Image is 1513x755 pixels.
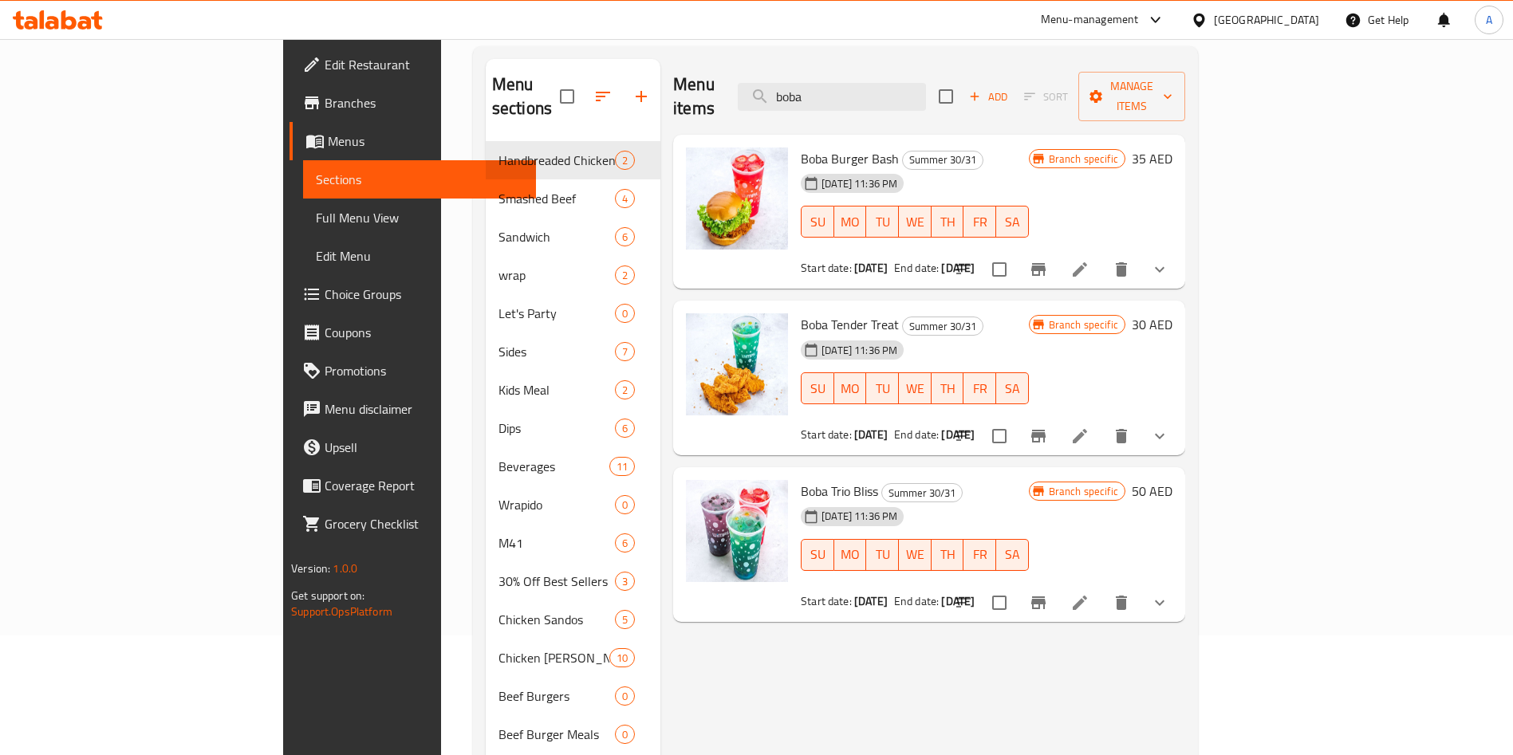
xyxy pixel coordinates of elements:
[486,141,660,179] div: Handbreaded Chicken2
[486,332,660,371] div: Sides7
[498,227,615,246] div: Sandwich
[498,265,615,285] span: wrap
[486,409,660,447] div: Dips6
[983,586,1016,619] span: Select to update
[1078,72,1185,121] button: Manage items
[815,509,904,524] span: [DATE] 11:36 PM
[801,424,852,445] span: Start date:
[1091,77,1172,116] span: Manage items
[854,591,888,611] b: [DATE]
[905,377,925,400] span: WE
[938,210,958,234] span: TH
[486,294,660,332] div: Let's Party0
[325,55,523,74] span: Edit Restaurant
[841,543,861,566] span: MO
[854,258,888,278] b: [DATE]
[1070,593,1089,612] a: Edit menu item
[801,479,878,503] span: Boba Trio Bliss
[866,372,899,404] button: TU
[1003,377,1022,400] span: SA
[616,574,634,589] span: 3
[610,651,634,666] span: 10
[486,256,660,294] div: wrap2
[498,648,609,667] span: Chicken [PERSON_NAME] Meals
[498,495,615,514] span: Wrapido
[1486,11,1492,29] span: A
[616,230,634,245] span: 6
[290,45,536,84] a: Edit Restaurant
[1132,480,1172,502] h6: 50 AED
[325,514,523,533] span: Grocery Checklist
[1150,427,1169,446] svg: Show Choices
[498,572,615,591] span: 30% Off Best Sellers
[616,497,634,513] span: 0
[325,476,523,495] span: Coverage Report
[963,85,1014,109] button: Add
[615,265,635,285] div: items
[944,250,983,289] button: sort-choices
[498,380,615,399] span: Kids Meal
[290,428,536,466] a: Upsell
[616,306,634,321] span: 0
[325,93,523,112] span: Branches
[815,176,904,191] span: [DATE] 11:36 PM
[498,686,615,706] div: Beef Burgers
[866,206,899,238] button: TU
[615,725,635,744] div: items
[801,539,834,571] button: SU
[1014,85,1078,109] span: Select section first
[1102,250,1141,289] button: delete
[1042,317,1125,332] span: Branch specific
[333,558,357,579] span: 1.0.0
[944,417,983,455] button: sort-choices
[609,457,635,476] div: items
[1141,584,1179,622] button: show more
[328,132,523,151] span: Menus
[615,304,635,323] div: items
[498,342,615,361] div: Sides
[290,275,536,313] a: Choice Groups
[486,447,660,486] div: Beverages11
[291,585,364,606] span: Get support on:
[290,84,536,122] a: Branches
[1141,250,1179,289] button: show more
[303,160,536,199] a: Sections
[996,372,1029,404] button: SA
[615,227,635,246] div: items
[290,466,536,505] a: Coverage Report
[616,344,634,360] span: 7
[290,122,536,160] a: Menus
[834,372,867,404] button: MO
[801,258,852,278] span: Start date:
[615,533,635,552] div: items
[967,88,1010,106] span: Add
[866,539,899,571] button: TU
[486,677,660,715] div: Beef Burgers0
[963,206,996,238] button: FR
[808,377,828,400] span: SU
[290,505,536,543] a: Grocery Checklist
[1042,484,1125,499] span: Branch specific
[894,258,939,278] span: End date:
[801,147,899,171] span: Boba Burger Bash
[498,419,615,438] span: Dips
[1141,417,1179,455] button: show more
[498,304,615,323] span: Let's Party
[881,483,963,502] div: Summer 30/31
[882,484,962,502] span: Summer 30/31
[932,372,964,404] button: TH
[1003,210,1022,234] span: SA
[801,372,834,404] button: SU
[903,317,983,336] span: Summer 30/31
[902,317,983,336] div: Summer 30/31
[303,199,536,237] a: Full Menu View
[1132,147,1172,170] h6: 35 AED
[498,189,615,208] span: Smashed Beef
[615,380,635,399] div: items
[963,85,1014,109] span: Add item
[498,533,615,552] span: M41
[616,268,634,283] span: 2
